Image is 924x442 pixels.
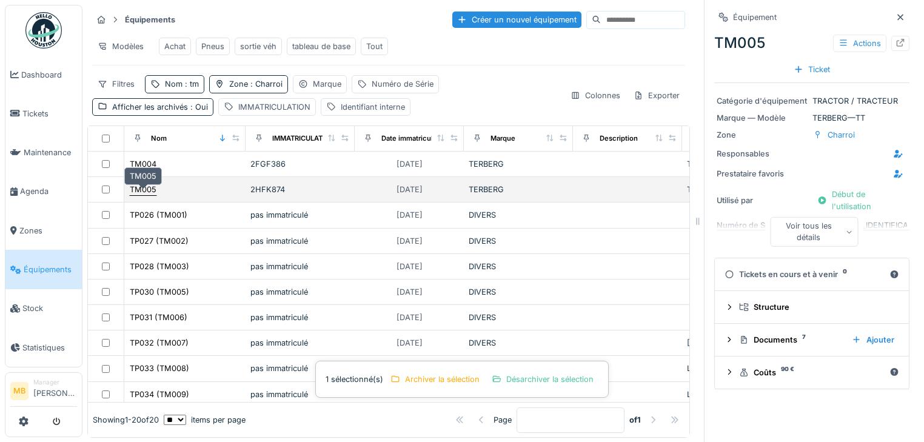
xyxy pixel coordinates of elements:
div: Long fourches [687,389,786,400]
div: Tout [366,41,383,52]
div: Marque — Modèle [717,112,808,124]
summary: Tickets en cours et à venir0 [720,263,904,286]
div: DIVERS [469,235,568,247]
div: DIVERS [469,337,568,349]
div: pas immatriculé [250,312,350,323]
div: Actions [833,35,886,52]
div: Pneus [201,41,224,52]
div: DIVERS [469,286,568,298]
a: Dashboard [5,55,82,94]
li: [PERSON_NAME] [33,378,77,404]
span: : Charroi [248,79,283,89]
li: MB [10,382,28,400]
div: Achat [164,41,186,52]
div: [PERSON_NAME] [687,337,786,349]
a: MB Manager[PERSON_NAME] [10,378,77,407]
div: Date immatriculation (1ere) [381,133,470,144]
div: Colonnes [565,87,626,104]
div: Exporter [628,87,685,104]
div: [DATE] [397,337,423,349]
div: Responsables [717,148,808,159]
div: Créer un nouvel équipement [452,12,581,28]
div: Showing 1 - 20 of 20 [93,414,159,426]
div: Nom [165,78,199,90]
div: Description [600,133,638,144]
div: pas immatriculé [250,363,350,374]
span: Équipements [24,264,77,275]
div: Page [494,414,512,426]
span: Tickets [22,108,77,119]
div: [DATE] [397,235,423,247]
a: Équipements [5,250,82,289]
a: Zones [5,211,82,250]
div: DIVERS [469,261,568,272]
span: Statistiques [22,342,77,353]
div: Catégorie d'équipement [717,95,808,107]
div: TERBERG [469,158,568,170]
div: Coûts [739,367,885,378]
div: TP027 (TM002) [130,235,189,247]
div: sortie véh [240,41,276,52]
div: pas immatriculé [250,389,350,400]
div: Désarchiver la sélection [487,371,598,387]
div: Zone [717,129,808,141]
summary: Structure [720,296,904,318]
div: TM005 [130,184,156,195]
div: TP028 (TM003) [130,261,189,272]
div: Modèles [92,38,149,55]
span: Dashboard [21,69,77,81]
span: Maintenance [24,147,77,158]
strong: Équipements [120,14,180,25]
div: Nom [151,133,167,144]
span: : Oui [188,102,208,112]
div: DIVERS [469,209,568,221]
div: Ticket [789,61,835,78]
div: Manager [33,378,77,387]
a: Agenda [5,172,82,211]
div: Identifiant interne [341,101,405,113]
div: [DATE] [397,261,423,272]
div: Afficher les archivés [112,101,208,113]
span: Agenda [20,186,77,197]
div: Utilisé par [717,195,808,206]
summary: Coûts90 € [720,361,904,384]
div: [DATE] [397,184,423,195]
img: Badge_color-CXgf-gQk.svg [25,12,62,49]
a: Stock [5,289,82,328]
div: 2FGF386 [250,158,350,170]
div: pas immatriculé [250,261,350,272]
div: pas immatriculé [250,209,350,221]
div: TERBERG — TT [717,112,907,124]
div: TP032 (TM007) [130,337,189,349]
a: Tickets [5,94,82,133]
div: 1 sélectionné(s) [315,361,609,398]
div: TP026 (TM001) [130,209,187,221]
div: Marque [490,133,515,144]
div: Structure [739,301,894,313]
div: IMMATRICULATION [238,101,310,113]
div: Début de l'utilisation [812,186,907,214]
div: TT [687,158,786,170]
div: Numéro de Série [372,78,434,90]
span: Stock [22,303,77,314]
a: Statistiques [5,328,82,367]
div: TP030 (TM005) [130,286,189,298]
div: 2HFK874 [250,184,350,195]
div: TRACTOR / TRACTEUR [717,95,907,107]
div: TT [687,184,786,195]
div: Zone [229,78,283,90]
div: DIVERS [469,312,568,323]
strong: of 1 [629,414,641,426]
div: [DATE] [397,209,423,221]
div: Filtres [92,75,140,93]
div: TP033 (TM008) [130,363,189,374]
div: Tickets en cours et à venir [725,269,885,280]
div: [DATE] [397,158,423,170]
div: Voir tous les détails [771,217,859,246]
span: Zones [19,225,77,236]
span: : tm [182,79,199,89]
div: TP034 (TM009) [130,389,189,400]
div: IMMATRICULATION [272,133,335,144]
div: TERBERG [469,184,568,195]
div: Marque [313,78,341,90]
